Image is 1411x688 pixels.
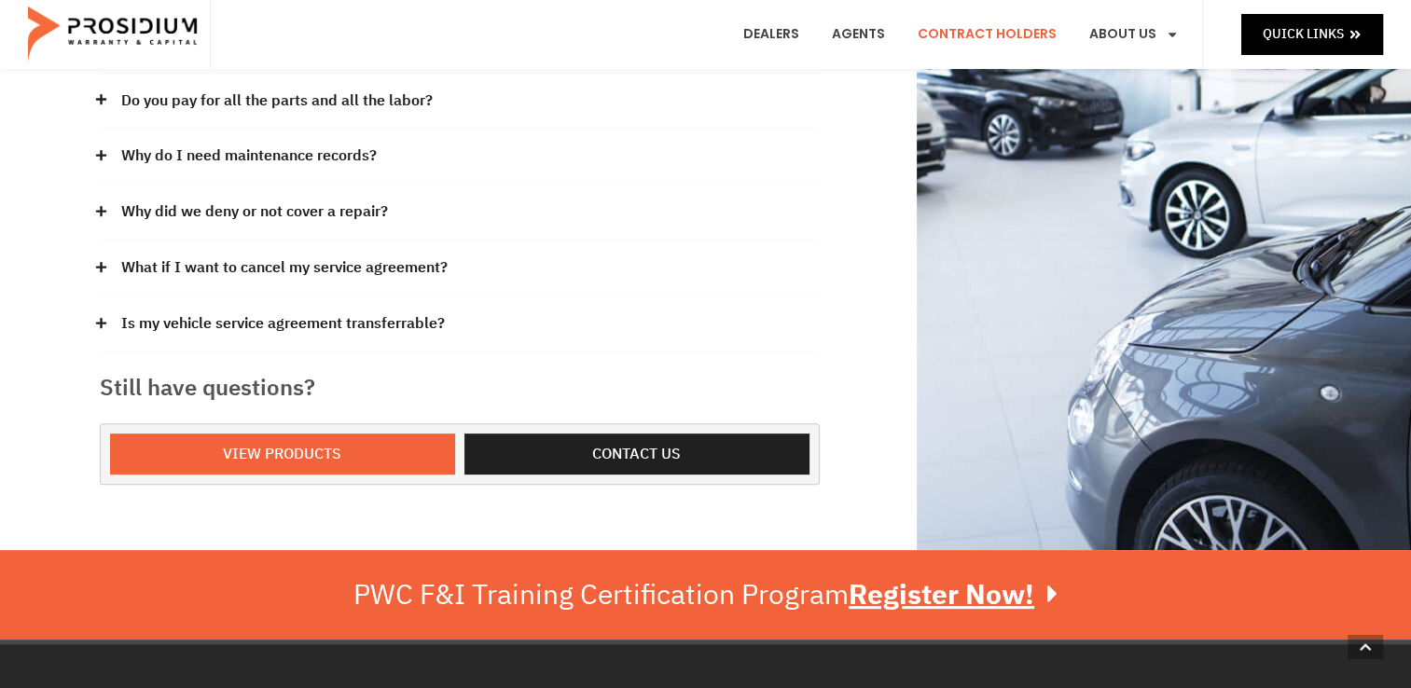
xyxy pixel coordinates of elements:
[353,578,1058,612] div: PWC F&I Training Certification Program
[592,441,681,468] span: Contact us
[223,441,341,468] span: View Products
[110,433,455,475] a: View Products
[121,199,388,226] a: Why did we deny or not cover a repair?
[100,371,820,405] h3: Still have questions?
[121,310,445,337] a: Is my vehicle service agreement transferrable?
[464,433,809,475] a: Contact us
[100,241,820,296] div: What if I want to cancel my service agreement?
[1241,14,1383,54] a: Quick Links
[100,74,820,130] div: Do you pay for all the parts and all the labor?
[100,129,820,185] div: Why do I need maintenance records?
[1263,22,1344,46] span: Quick Links
[849,573,1034,615] u: Register Now!
[121,255,448,282] a: What if I want to cancel my service agreement?
[121,88,433,115] a: Do you pay for all the parts and all the labor?
[121,143,377,170] a: Why do I need maintenance records?
[100,185,820,241] div: Why did we deny or not cover a repair?
[100,296,820,352] div: Is my vehicle service agreement transferrable?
